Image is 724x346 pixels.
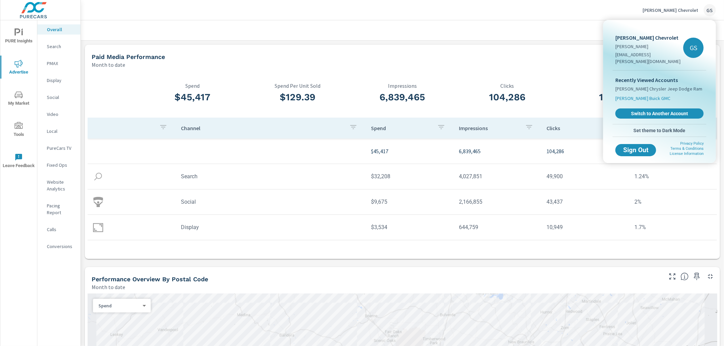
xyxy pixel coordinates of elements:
p: [PERSON_NAME] Chevrolet [615,34,683,42]
a: Terms & Conditions [670,146,704,151]
span: [PERSON_NAME] Buick GMC [615,95,670,102]
a: Privacy Policy [680,141,704,146]
span: Sign Out [621,147,651,153]
span: Switch to Another Account [619,110,700,117]
p: [PERSON_NAME] [615,43,683,50]
span: Set theme to Dark Mode [615,127,704,134]
p: Recently Viewed Accounts [615,76,704,84]
span: [PERSON_NAME] Chrysler Jeep Dodge Ram [615,85,702,92]
a: Switch to Another Account [615,108,704,119]
button: Set theme to Dark Mode [613,124,706,137]
p: [EMAIL_ADDRESS][PERSON_NAME][DOMAIN_NAME] [615,51,683,65]
a: License Information [670,151,704,156]
div: GS [683,38,704,58]
button: Sign Out [615,144,656,156]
